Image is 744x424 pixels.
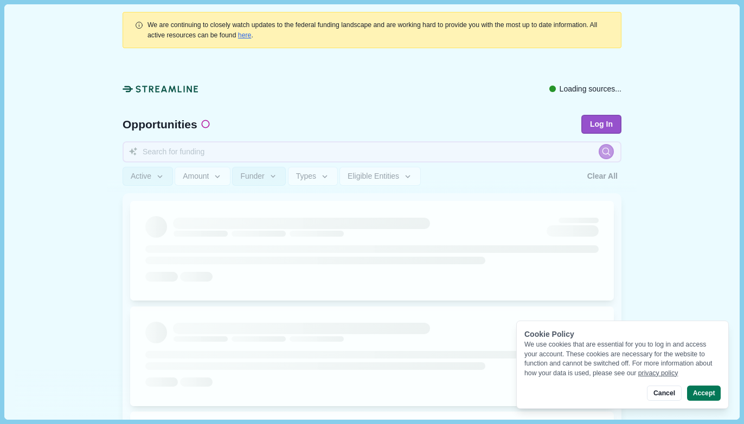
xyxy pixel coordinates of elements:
[147,21,597,38] span: We are continuing to closely watch updates to the federal funding landscape and are working hard ...
[131,172,151,181] span: Active
[123,141,621,162] input: Search for funding
[339,167,420,186] button: Eligible Entities
[123,167,173,186] button: Active
[581,115,621,134] button: Log In
[238,31,252,39] a: here
[147,20,610,40] div: .
[524,330,574,338] span: Cookie Policy
[583,167,621,186] button: Clear All
[123,119,197,130] span: Opportunities
[288,167,338,186] button: Types
[638,369,678,377] a: privacy policy
[296,172,316,181] span: Types
[232,167,286,186] button: Funder
[183,172,209,181] span: Amount
[647,386,681,401] button: Cancel
[687,386,721,401] button: Accept
[240,172,264,181] span: Funder
[560,83,621,95] span: Loading sources...
[175,167,230,186] button: Amount
[348,172,399,181] span: Eligible Entities
[524,340,721,378] div: We use cookies that are essential for you to log in and access your account. These cookies are ne...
